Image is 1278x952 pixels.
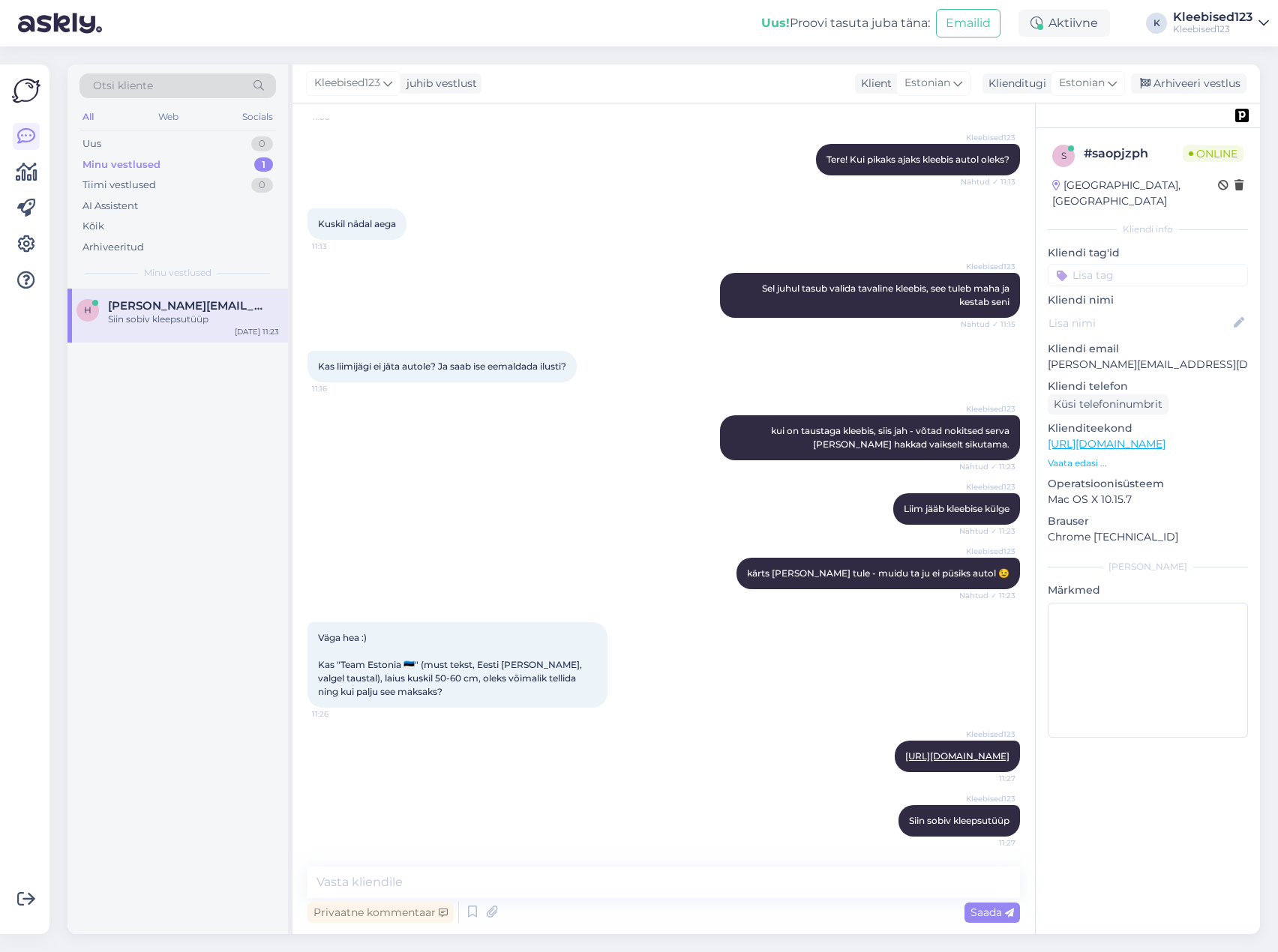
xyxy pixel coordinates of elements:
span: Nähtud ✓ 11:15 [959,319,1015,330]
span: 11:27 [959,773,1015,784]
p: Kliendi telefon [1048,379,1248,394]
span: Nähtud ✓ 11:23 [959,590,1015,601]
div: All [79,107,97,127]
div: Web [155,107,181,127]
a: Kleebised123Kleebised123 [1173,11,1269,35]
button: Emailid [936,9,1000,37]
span: Online [1183,145,1243,162]
div: K [1146,13,1167,34]
span: Kleebised123 [959,403,1015,415]
span: 11:27 [959,837,1015,849]
div: Uus [82,136,101,151]
div: Klient [855,76,892,91]
img: Askly Logo [12,76,40,105]
p: Klienditeekond [1048,421,1248,436]
div: juhib vestlust [400,76,477,91]
p: Kliendi nimi [1048,292,1248,308]
div: Küsi telefoninumbrit [1048,394,1168,415]
span: Liim jääb kleebise külge [904,503,1009,514]
span: hanna.tammsalu@gmail.com [108,299,264,313]
div: Kliendi info [1048,223,1248,236]
span: Kleebised123 [959,132,1015,143]
p: Kliendi email [1048,341,1248,357]
p: Kliendi tag'id [1048,245,1248,261]
p: Märkmed [1048,582,1248,598]
div: Kõik [82,219,104,234]
span: Kleebised123 [959,481,1015,492]
div: [GEOGRAPHIC_DATA], [GEOGRAPHIC_DATA] [1052,178,1218,209]
div: [PERSON_NAME] [1048,560,1248,573]
div: 1 [254,157,273,172]
span: Kuskil nädal aega [318,218,396,229]
a: [URL][DOMAIN_NAME] [905,750,1009,762]
div: Siin sobiv kleepsutüüp [108,313,279,326]
div: Aktiivne [1018,10,1110,37]
div: Tiimi vestlused [82,178,156,193]
span: Väga hea :) Kas "Team Estonia 🇪🇪" (must tekst, Eesti [PERSON_NAME], valgel taustal), laius kuskil... [318,632,584,697]
span: Nähtud ✓ 11:13 [959,176,1015,187]
input: Lisa tag [1048,264,1248,286]
span: 11:16 [312,383,368,394]
div: Proovi tasuta juba täna: [761,14,930,32]
b: Uus! [761,16,790,30]
div: Arhiveeri vestlus [1131,73,1246,94]
p: Mac OS X 10.15.7 [1048,492,1248,507]
span: Tere! Kui pikaks ajaks kleebis autol oleks? [826,154,1009,165]
span: Kleebised123 [959,546,1015,557]
p: [PERSON_NAME][EMAIL_ADDRESS][DOMAIN_NAME] [1048,357,1248,373]
span: Kleebised123 [959,729,1015,740]
span: Kleebised123 [314,75,380,91]
span: h [84,304,91,316]
span: Nähtud ✓ 11:23 [959,461,1015,472]
span: Siin sobiv kleepsutüüp [909,815,1009,826]
span: Minu vestlused [144,266,211,280]
div: AI Assistent [82,199,138,214]
div: Arhiveeritud [82,240,144,255]
span: Estonian [904,75,950,91]
span: kärts [PERSON_NAME] tule - muidu ta ju ei püsiks autol 😉 [747,567,1009,579]
div: Kleebised123 [1173,23,1252,35]
p: Chrome [TECHNICAL_ID] [1048,529,1248,545]
div: 0 [251,178,273,193]
div: Minu vestlused [82,157,160,172]
span: Nähtud ✓ 11:23 [959,525,1015,537]
span: Estonian [1059,75,1105,91]
div: 0 [251,136,273,151]
input: Lisa nimi [1048,315,1231,331]
span: Kleebised123 [959,793,1015,804]
span: s [1061,150,1066,161]
p: Brauser [1048,513,1248,529]
span: 11:13 [312,241,368,252]
div: Socials [239,107,276,127]
div: # saopjzph [1084,145,1183,163]
img: pd [1235,109,1249,122]
p: Operatsioonisüsteem [1048,476,1248,492]
span: Saada [970,906,1014,919]
a: [URL][DOMAIN_NAME] [1048,437,1165,451]
span: kui on taustaga kleebis, siis jah - võtad nokitsed serva [PERSON_NAME] hakkad vaikselt sikutama. [771,425,1012,450]
div: Kleebised123 [1173,11,1252,23]
span: Kleebised123 [959,261,1015,272]
div: Privaatne kommentaar [307,903,454,923]
span: Sel juhul tasub valida tavaline kleebis, see tuleb maha ja kestab seni [762,283,1012,307]
span: Otsi kliente [93,78,153,94]
div: Klienditugi [982,76,1046,91]
p: Vaata edasi ... [1048,457,1248,470]
div: [DATE] 11:23 [235,326,279,337]
span: Kas liimijägi ei jäta autole? Ja saab ise eemaldada ilusti? [318,361,566,372]
span: 11:26 [312,708,368,720]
